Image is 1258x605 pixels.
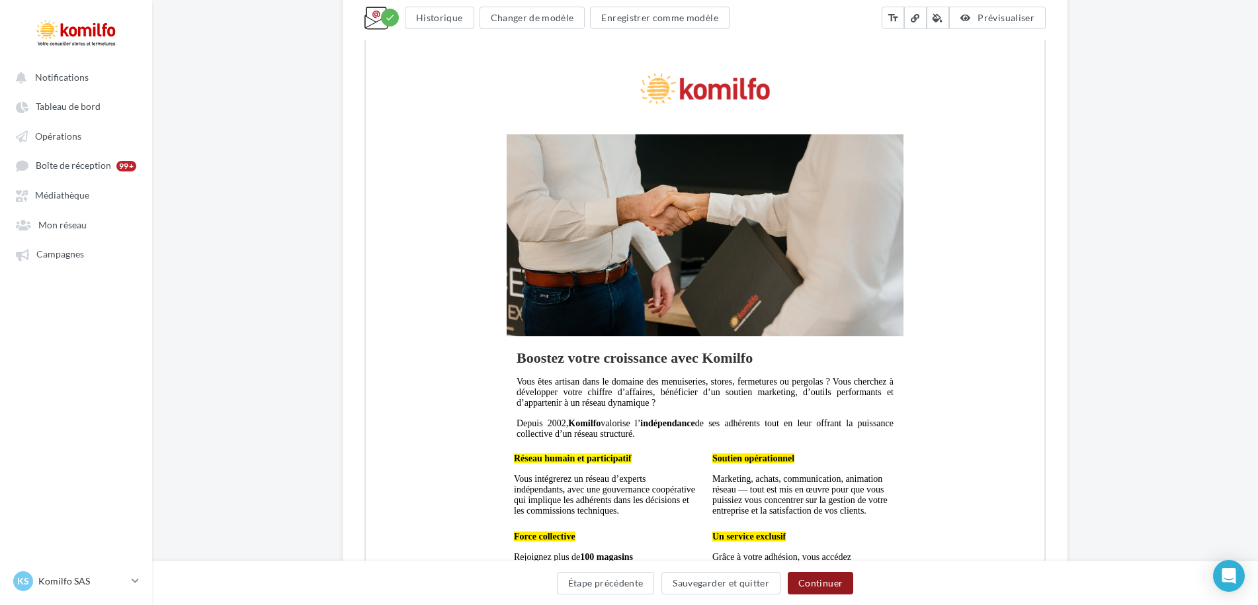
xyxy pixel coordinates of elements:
button: Prévisualiser [949,7,1046,29]
button: Continuer [788,572,853,594]
span: Notifications [35,71,89,83]
button: Changer de modèle [480,7,585,29]
button: Étape précédente [557,572,655,594]
div: 99+ [116,161,136,171]
a: Boîte de réception 99+ [8,153,144,177]
span: Mon réseau [38,219,87,230]
span: Tableau de bord [36,101,101,113]
a: Campagnes [8,242,144,265]
i: text_fields [887,11,899,24]
span: Campagnes [36,249,84,260]
button: Enregistrer comme modèle [590,7,729,29]
a: Opérations [8,124,144,148]
div: Open Intercom Messenger [1213,560,1245,592]
a: Mon réseau [8,212,144,236]
p: Komilfo SAS [38,575,126,588]
span: Boîte de réception [36,160,111,171]
i: check [385,13,395,23]
a: KS Komilfo SAS [11,569,142,594]
a: Tableau de bord [8,94,144,118]
span: Médiathèque [35,190,89,201]
a: Médiathèque [8,183,144,207]
div: Modifications enregistrées [381,9,399,26]
button: Notifications [8,65,139,89]
button: text_fields [882,7,904,29]
button: Historique [405,7,474,29]
span: Opérations [35,130,81,142]
span: Prévisualiser [978,12,1034,23]
span: KS [17,575,29,588]
button: Sauvegarder et quitter [661,572,780,594]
